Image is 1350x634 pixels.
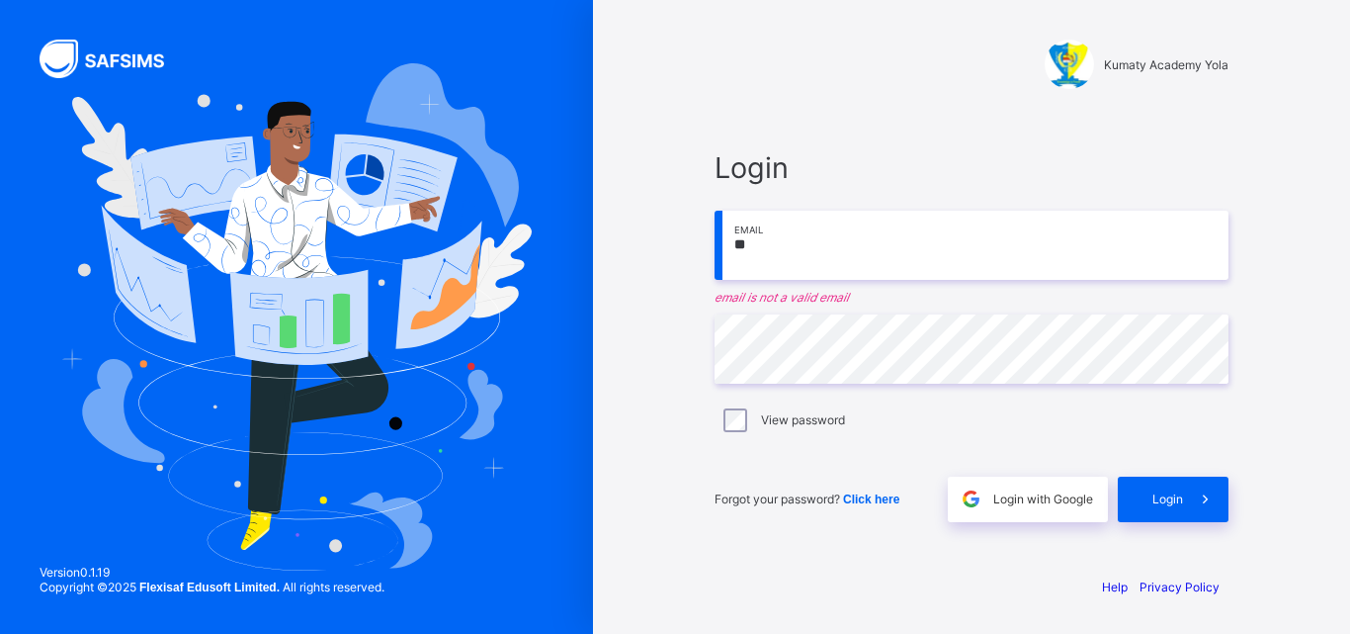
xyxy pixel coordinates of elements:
img: Hero Image [61,63,532,570]
a: Click here [843,492,899,506]
span: Login [1152,492,1183,506]
span: Kumaty Academy Yola [1104,57,1228,72]
span: Forgot your password? [715,492,899,506]
span: Version 0.1.19 [40,565,384,580]
img: SAFSIMS Logo [40,40,188,78]
span: Copyright © 2025 All rights reserved. [40,580,384,594]
label: View password [761,412,845,427]
a: Help [1102,580,1128,594]
a: Privacy Policy [1139,580,1220,594]
strong: Flexisaf Edusoft Limited. [139,581,280,594]
em: email is not a valid email [715,290,1228,305]
span: Login with Google [993,492,1093,506]
span: Login [715,150,1228,185]
img: google.396cfc9801f0270233282035f929180a.svg [960,488,982,510]
span: Click here [843,493,899,506]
